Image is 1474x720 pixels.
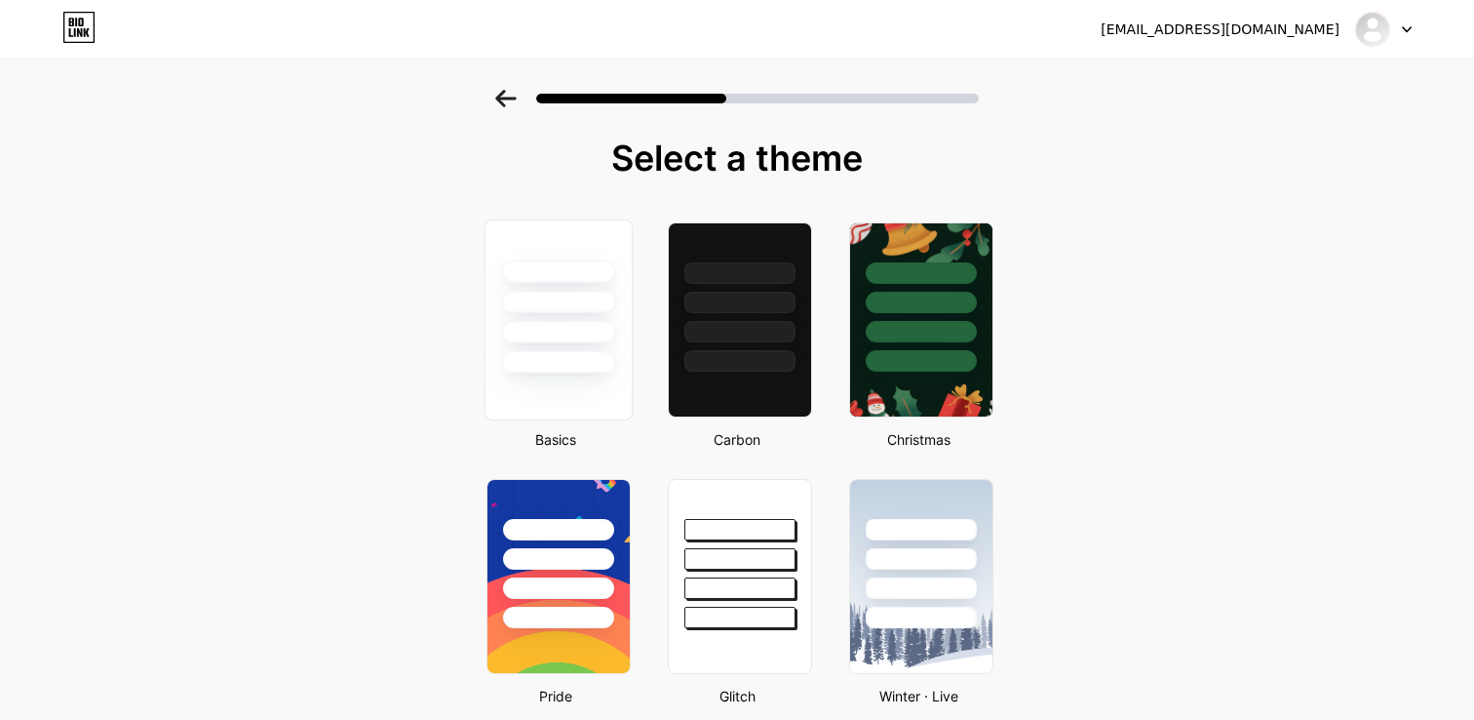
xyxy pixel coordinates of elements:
[1101,20,1339,40] div: [EMAIL_ADDRESS][DOMAIN_NAME]
[481,429,631,450] div: Basics
[843,429,993,450] div: Christmas
[479,139,995,178] div: Select a theme
[662,686,812,706] div: Glitch
[1354,11,1391,48] img: stardental
[843,686,993,706] div: Winter · Live
[662,429,812,450] div: Carbon
[481,686,631,706] div: Pride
